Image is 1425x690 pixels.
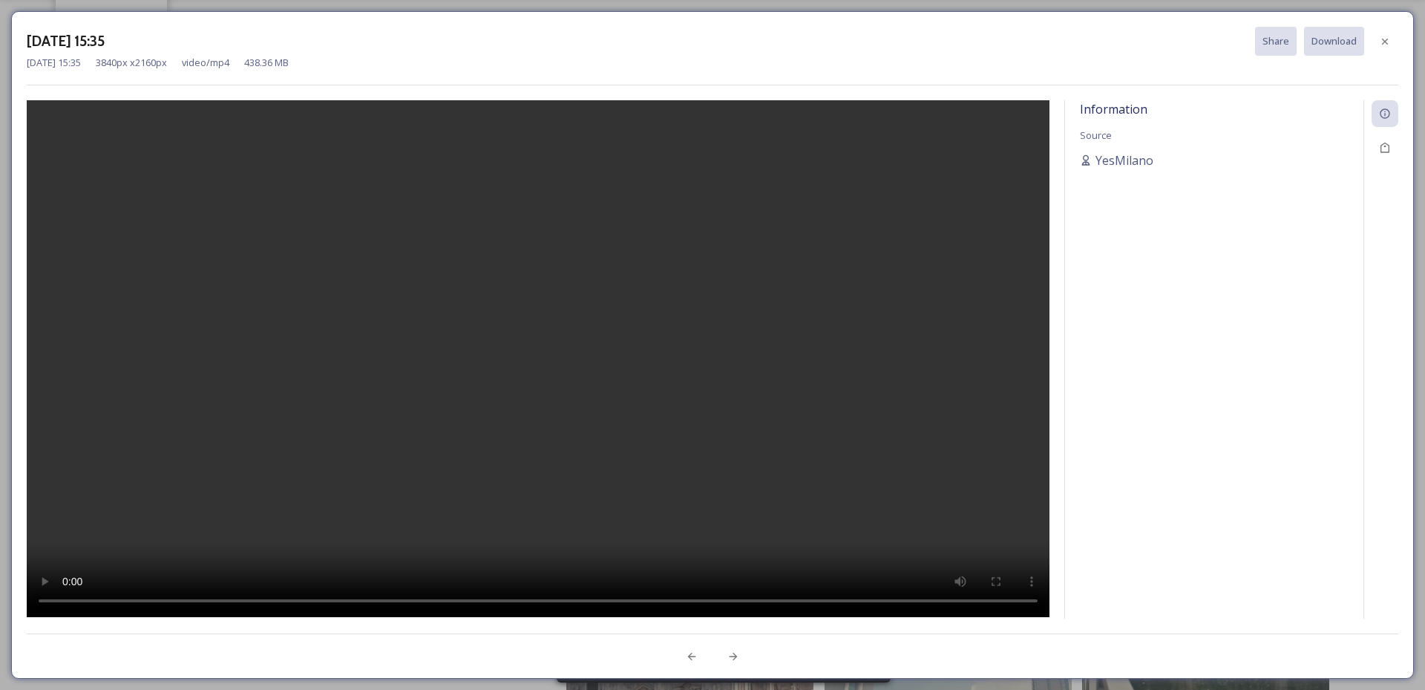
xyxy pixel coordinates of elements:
[1095,152,1153,169] span: YesMilano
[244,56,289,70] span: 438.36 MB
[96,56,167,70] span: 3840 px x 2160 px
[1304,27,1364,56] button: Download
[27,30,105,52] h3: [DATE] 15:35
[1080,101,1147,117] span: Information
[27,56,81,70] span: [DATE] 15:35
[1080,128,1112,142] span: Source
[182,56,229,70] span: video/mp4
[1255,27,1297,56] button: Share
